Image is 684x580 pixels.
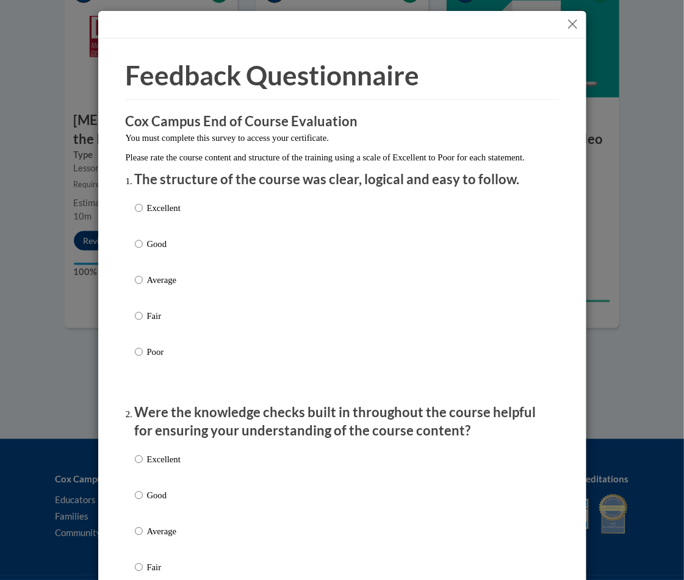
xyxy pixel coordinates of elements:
[135,489,143,502] input: Good
[126,112,559,131] h3: Cox Campus End of Course Evaluation
[135,403,550,441] p: Were the knowledge checks built in throughout the course helpful for ensuring your understanding ...
[135,453,143,466] input: Excellent
[135,237,143,251] input: Good
[135,170,550,189] p: The structure of the course was clear, logical and easy to follow.
[126,131,559,145] p: You must complete this survey to access your certificate.
[135,525,143,538] input: Average
[147,525,181,538] p: Average
[135,201,143,215] input: Excellent
[135,560,143,574] input: Fair
[126,59,420,91] span: Feedback Questionnaire
[147,237,181,251] p: Good
[126,151,559,164] p: Please rate the course content and structure of the training using a scale of Excellent to Poor f...
[147,345,181,359] p: Poor
[135,273,143,287] input: Average
[147,489,181,502] p: Good
[147,309,181,323] p: Fair
[565,16,580,32] button: Close
[147,560,181,574] p: Fair
[135,345,143,359] input: Poor
[147,453,181,466] p: Excellent
[147,273,181,287] p: Average
[135,309,143,323] input: Fair
[147,201,181,215] p: Excellent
